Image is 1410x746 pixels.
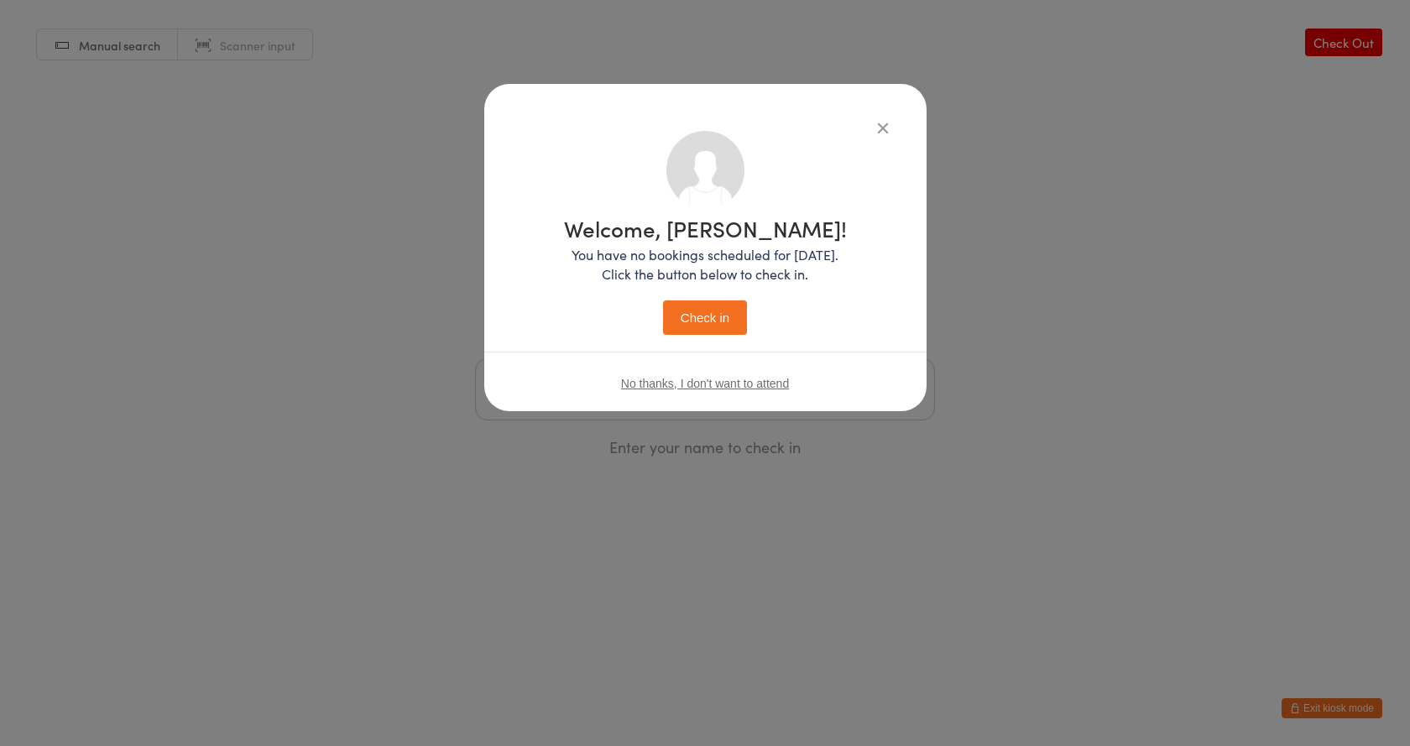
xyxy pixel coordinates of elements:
button: Check in [663,300,747,335]
h1: Welcome, [PERSON_NAME]! [564,217,847,239]
img: no_photo.png [666,131,744,209]
p: You have no bookings scheduled for [DATE]. Click the button below to check in. [564,245,847,284]
button: No thanks, I don't want to attend [621,377,789,390]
